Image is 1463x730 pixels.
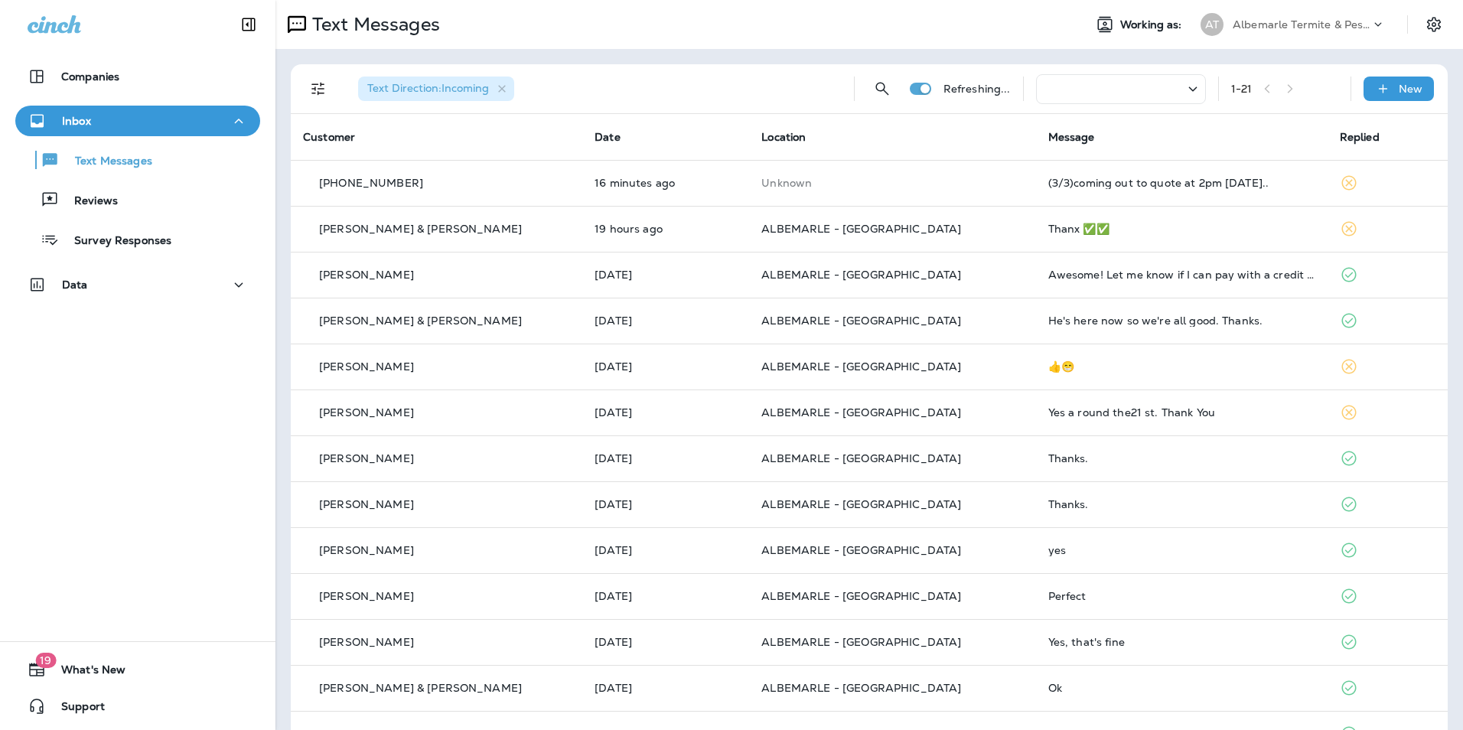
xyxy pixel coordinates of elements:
[595,177,737,189] p: Sep 17, 2025 11:03 AM
[319,498,414,510] p: [PERSON_NAME]
[1048,452,1315,464] div: Thanks.
[595,406,737,419] p: Sep 12, 2025 11:46 AM
[1120,18,1185,31] span: Working as:
[595,498,737,510] p: Sep 12, 2025 10:00 AM
[761,589,961,603] span: ALBEMARLE - [GEOGRAPHIC_DATA]
[761,681,961,695] span: ALBEMARLE - [GEOGRAPHIC_DATA]
[1048,590,1315,602] div: Perfect
[1048,269,1315,281] div: Awesome! Let me know if I can pay with a credit card over the phone or if you would rather invoic...
[595,130,621,144] span: Date
[595,360,737,373] p: Sep 12, 2025 12:08 PM
[62,279,88,291] p: Data
[15,654,260,685] button: 19What's New
[319,636,414,648] p: [PERSON_NAME]
[46,700,105,719] span: Support
[15,106,260,136] button: Inbox
[319,406,414,419] p: [PERSON_NAME]
[943,83,1011,95] p: Refreshing...
[303,73,334,104] button: Filters
[306,13,440,36] p: Text Messages
[1048,406,1315,419] div: Yes a round the21 st. Thank You
[367,81,489,95] span: Text Direction : Incoming
[595,314,737,327] p: Sep 15, 2025 08:55 AM
[1048,177,1315,189] div: (3/3)coming out to quote at 2pm on Friday..
[319,269,414,281] p: [PERSON_NAME]
[1048,636,1315,648] div: Yes, that's fine
[62,115,91,127] p: Inbox
[15,223,260,256] button: Survey Responses
[761,543,961,557] span: ALBEMARLE - [GEOGRAPHIC_DATA]
[1340,130,1380,144] span: Replied
[46,663,125,682] span: What's New
[595,223,737,235] p: Sep 16, 2025 03:55 PM
[319,682,522,694] p: [PERSON_NAME] & [PERSON_NAME]
[761,314,961,328] span: ALBEMARLE - [GEOGRAPHIC_DATA]
[15,184,260,216] button: Reviews
[1048,544,1315,556] div: yes
[319,590,414,602] p: [PERSON_NAME]
[1048,223,1315,235] div: Thanx ✅✅
[1233,18,1370,31] p: Albemarle Termite & Pest Control
[1048,130,1095,144] span: Message
[595,269,737,281] p: Sep 15, 2025 09:02 AM
[1048,498,1315,510] div: Thanks.
[595,636,737,648] p: Sep 12, 2025 08:18 AM
[761,177,1023,189] p: This customer does not have a last location and the phone number they messaged is not assigned to...
[319,544,414,556] p: [PERSON_NAME]
[15,269,260,300] button: Data
[761,268,961,282] span: ALBEMARLE - [GEOGRAPHIC_DATA]
[1048,314,1315,327] div: He's here now so we're all good. Thanks.
[1048,360,1315,373] div: 👍😁
[761,360,961,373] span: ALBEMARLE - [GEOGRAPHIC_DATA]
[761,451,961,465] span: ALBEMARLE - [GEOGRAPHIC_DATA]
[59,234,171,249] p: Survey Responses
[595,590,737,602] p: Sep 12, 2025 08:37 AM
[761,635,961,649] span: ALBEMARLE - [GEOGRAPHIC_DATA]
[1399,83,1422,95] p: New
[319,177,423,189] p: [PHONE_NUMBER]
[319,223,522,235] p: [PERSON_NAME] & [PERSON_NAME]
[358,77,514,101] div: Text Direction:Incoming
[303,130,355,144] span: Customer
[319,314,522,327] p: [PERSON_NAME] & [PERSON_NAME]
[319,452,414,464] p: [PERSON_NAME]
[761,497,961,511] span: ALBEMARLE - [GEOGRAPHIC_DATA]
[761,222,961,236] span: ALBEMARLE - [GEOGRAPHIC_DATA]
[59,194,118,209] p: Reviews
[61,70,119,83] p: Companies
[595,682,737,694] p: Sep 11, 2025 02:37 PM
[761,406,961,419] span: ALBEMARLE - [GEOGRAPHIC_DATA]
[15,144,260,176] button: Text Messages
[15,61,260,92] button: Companies
[761,130,806,144] span: Location
[35,653,56,668] span: 19
[60,155,152,169] p: Text Messages
[227,9,270,40] button: Collapse Sidebar
[15,691,260,722] button: Support
[595,452,737,464] p: Sep 12, 2025 10:48 AM
[1201,13,1224,36] div: AT
[1231,83,1253,95] div: 1 - 21
[867,73,898,104] button: Search Messages
[319,360,414,373] p: [PERSON_NAME]
[595,544,737,556] p: Sep 12, 2025 09:36 AM
[1420,11,1448,38] button: Settings
[1048,682,1315,694] div: Ok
